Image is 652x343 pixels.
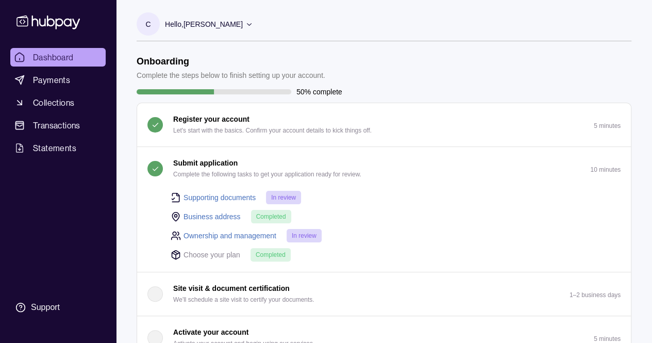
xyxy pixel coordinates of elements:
[183,249,240,260] p: Choose your plan
[183,211,241,222] a: Business address
[570,291,621,299] p: 1–2 business days
[137,272,631,316] button: Site visit & document certification We'll schedule a site visit to certify your documents.1–2 bus...
[594,335,621,342] p: 5 minutes
[137,103,631,146] button: Register your account Let's start with the basics. Confirm your account details to kick things of...
[33,96,74,109] span: Collections
[183,192,256,203] a: Supporting documents
[145,19,151,30] p: C
[165,19,243,30] p: Hello, [PERSON_NAME]
[10,93,106,112] a: Collections
[292,232,316,239] span: In review
[256,213,286,220] span: Completed
[137,70,325,81] p: Complete the steps below to finish setting up your account.
[10,116,106,135] a: Transactions
[33,51,74,63] span: Dashboard
[173,169,361,180] p: Complete the following tasks to get your application ready for review.
[173,157,238,169] p: Submit application
[271,194,296,201] span: In review
[10,48,106,67] a: Dashboard
[137,56,325,67] h1: Onboarding
[33,142,76,154] span: Statements
[10,139,106,157] a: Statements
[33,74,70,86] span: Payments
[173,326,248,338] p: Activate your account
[10,297,106,318] a: Support
[137,147,631,190] button: Submit application Complete the following tasks to get your application ready for review.10 minutes
[173,125,372,136] p: Let's start with the basics. Confirm your account details to kick things off.
[296,86,342,97] p: 50% complete
[31,302,60,313] div: Support
[173,283,290,294] p: Site visit & document certification
[594,122,621,129] p: 5 minutes
[590,166,621,173] p: 10 minutes
[173,113,249,125] p: Register your account
[137,190,631,272] div: Submit application Complete the following tasks to get your application ready for review.10 minutes
[33,119,80,132] span: Transactions
[256,251,286,258] span: Completed
[183,230,276,241] a: Ownership and management
[173,294,314,305] p: We'll schedule a site visit to certify your documents.
[10,71,106,89] a: Payments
